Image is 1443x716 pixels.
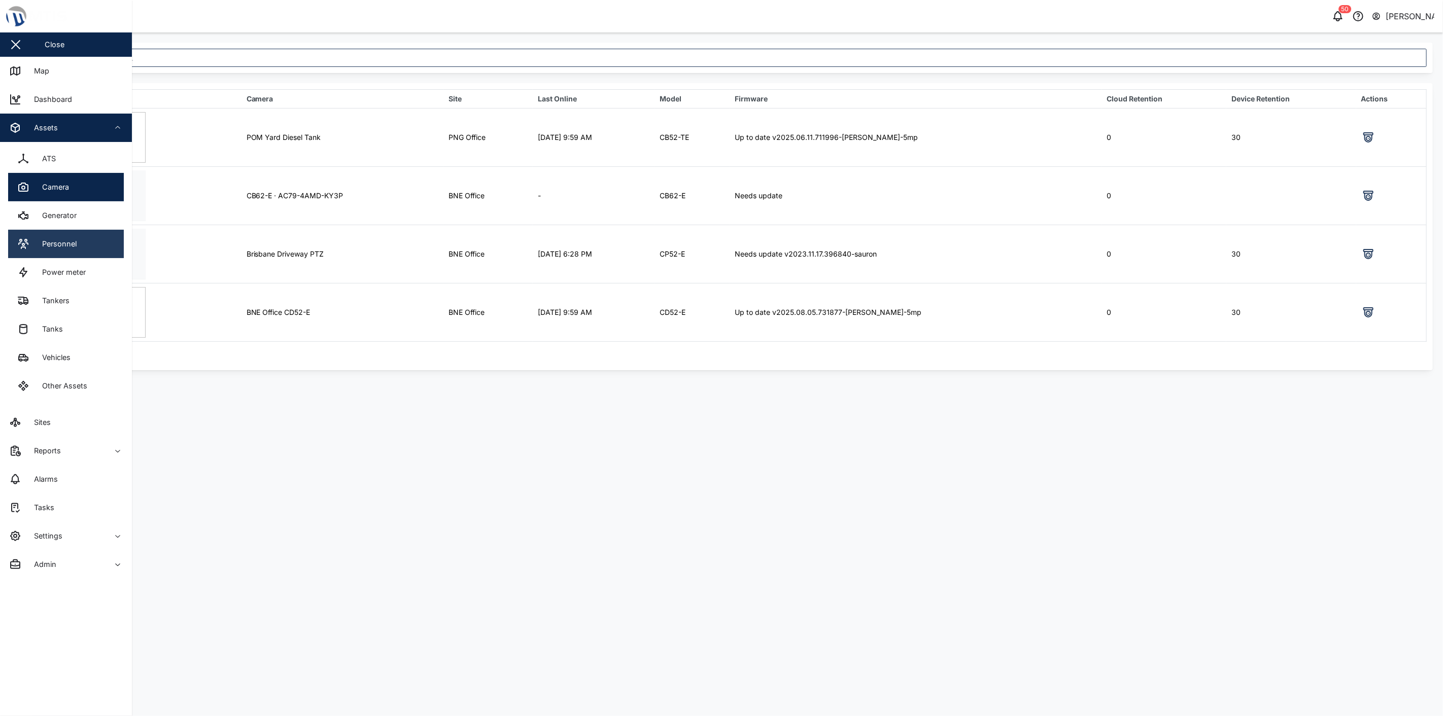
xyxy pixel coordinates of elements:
a: Generator [8,201,124,230]
div: Assets [26,122,58,133]
td: 0 [1102,166,1226,225]
td: Up to date v2025.06.11.711996-[PERSON_NAME]-5mp [730,108,1102,166]
button: [PERSON_NAME] [1371,9,1435,23]
div: Dashboard [26,94,72,105]
th: Last Online [533,90,655,109]
div: Close [45,39,64,50]
td: 30 [1226,225,1356,283]
div: Tasks [26,502,54,513]
a: Personnel [8,230,124,258]
a: Camera [8,173,124,201]
th: Device Retention [1226,90,1356,109]
a: Power meter [8,258,124,287]
div: Generator [35,210,77,221]
a: Tanks [8,315,124,343]
div: Settings [26,530,62,542]
td: BNE Office [444,225,533,283]
th: Actions [1356,90,1427,109]
div: Power meter [35,267,86,278]
td: 0 [1102,225,1226,283]
th: Thumbnail [49,90,242,109]
td: PNG Office [444,108,533,166]
td: Up to date v2025.08.05.731877-[PERSON_NAME]-5mp [730,283,1102,341]
td: 0 [1102,283,1226,341]
a: Other Assets [8,372,124,400]
div: Tankers [35,295,70,306]
td: POM Yard Diesel Tank [242,108,444,166]
td: [DATE] 9:59 AM [533,108,655,166]
th: Firmware [730,90,1102,109]
div: Sites [26,417,51,428]
div: Reports [26,445,61,456]
div: Camera [35,182,69,193]
img: Main Logo [5,5,137,27]
td: Needs update [730,166,1102,225]
td: 30 [1226,283,1356,341]
div: [PERSON_NAME] [1386,10,1435,23]
td: [DATE] 9:59 AM [533,283,655,341]
td: BNE Office CD52-E [242,283,444,341]
td: CP52-E [655,225,729,283]
a: Vehicles [8,343,124,372]
td: BNE Office [444,166,533,225]
th: Site [444,90,533,109]
td: Brisbane Driveway PTZ [242,225,444,283]
th: Model [655,90,729,109]
div: Vehicles [35,352,71,363]
a: Tankers [8,287,124,315]
div: Alarms [26,474,58,485]
a: ATS [8,145,124,173]
div: Map [26,65,49,77]
td: CB62-E [655,166,729,225]
td: 30 [1226,108,1356,166]
th: Camera [242,90,444,109]
div: Tanks [35,324,63,335]
div: Admin [26,559,56,570]
td: - [533,166,655,225]
td: CB52-TE [655,108,729,166]
td: BNE Office [444,283,533,341]
td: CB62-E · AC79-4AMD-KY3P [242,166,444,225]
div: Other Assets [35,380,87,391]
td: 0 [1102,108,1226,166]
div: 50 [1339,5,1352,13]
td: Needs update v2023.11.17.396840-sauron [730,225,1102,283]
input: Search asset here... [49,49,1427,67]
div: Personnel [35,238,77,249]
th: Cloud Retention [1102,90,1226,109]
td: CD52-E [655,283,729,341]
div: ATS [35,153,56,164]
td: [DATE] 6:28 PM [533,225,655,283]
